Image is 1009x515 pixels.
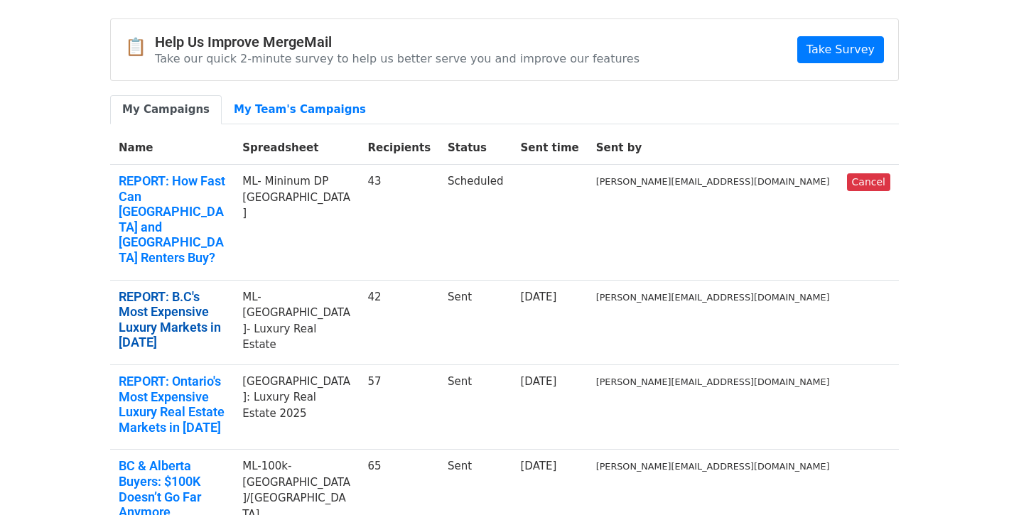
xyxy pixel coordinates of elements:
td: 42 [359,280,439,364]
td: Sent [439,280,512,364]
a: My Team's Campaigns [222,95,378,124]
td: ML- Mininum DP [GEOGRAPHIC_DATA] [234,165,359,281]
a: [DATE] [521,375,557,388]
th: Sent by [588,131,838,165]
iframe: Chat Widget [938,447,1009,515]
a: My Campaigns [110,95,222,124]
td: 57 [359,364,439,449]
a: [DATE] [521,291,557,303]
a: REPORT: Ontario's Most Expensive Luxury Real Estate Markets in [DATE] [119,374,225,435]
p: Take our quick 2-minute survey to help us better serve you and improve our features [155,51,640,66]
a: REPORT: How Fast Can [GEOGRAPHIC_DATA] and [GEOGRAPHIC_DATA] Renters Buy? [119,173,225,266]
h4: Help Us Improve MergeMail [155,33,640,50]
a: REPORT: B.C's Most Expensive Luxury Markets in [DATE] [119,289,225,350]
td: 43 [359,165,439,281]
small: [PERSON_NAME][EMAIL_ADDRESS][DOMAIN_NAME] [596,176,830,187]
a: Cancel [847,173,890,191]
small: [PERSON_NAME][EMAIL_ADDRESS][DOMAIN_NAME] [596,376,830,387]
td: Scheduled [439,165,512,281]
th: Spreadsheet [234,131,359,165]
small: [PERSON_NAME][EMAIL_ADDRESS][DOMAIN_NAME] [596,292,830,303]
td: [GEOGRAPHIC_DATA]: Luxury Real Estate 2025 [234,364,359,449]
a: [DATE] [521,460,557,472]
th: Sent time [512,131,588,165]
td: Sent [439,364,512,449]
span: 📋 [125,37,155,58]
a: Take Survey [797,36,884,63]
td: ML-[GEOGRAPHIC_DATA]- Luxury Real Estate [234,280,359,364]
th: Recipients [359,131,439,165]
th: Status [439,131,512,165]
th: Name [110,131,234,165]
small: [PERSON_NAME][EMAIL_ADDRESS][DOMAIN_NAME] [596,461,830,472]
